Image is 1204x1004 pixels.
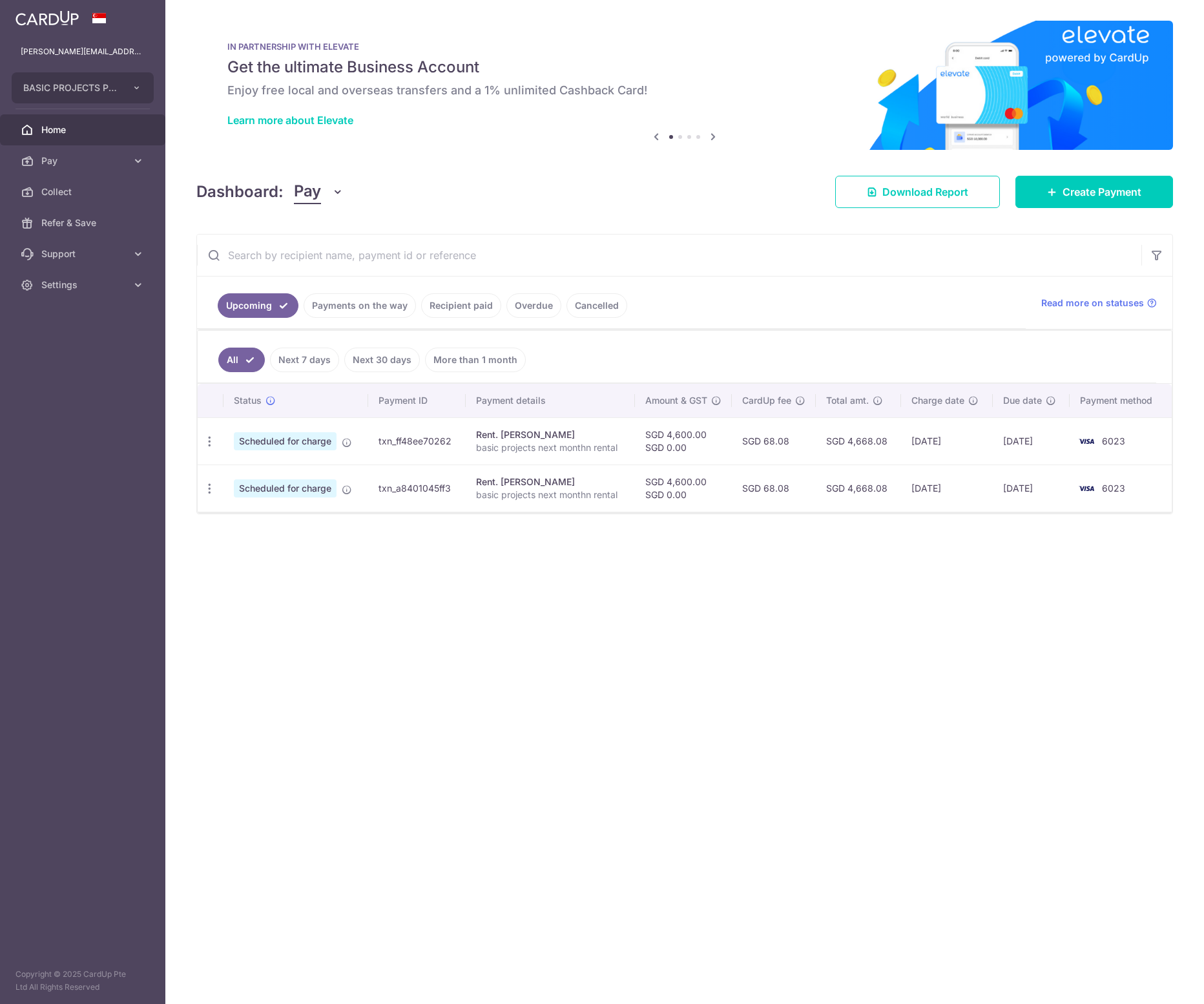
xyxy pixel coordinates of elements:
[1074,481,1099,496] img: Bank Card
[476,476,625,488] div: Rent. [PERSON_NAME]
[1015,176,1173,208] a: Create Payment
[12,72,154,103] button: BASIC PROJECTS PTE LTD
[1003,394,1042,407] span: Due date
[816,417,901,465] td: SGD 4,668.08
[41,247,127,260] span: Support
[882,184,968,200] span: Download Report
[1041,297,1157,309] a: Read more on statuses
[466,384,635,417] th: Payment details
[294,180,344,204] button: Pay
[1102,483,1125,494] span: 6023
[304,293,416,318] a: Payments on the way
[218,293,298,318] a: Upcoming
[23,81,119,94] span: BASIC PROJECTS PTE LTD
[218,348,265,372] a: All
[901,417,993,465] td: [DATE]
[41,123,127,136] span: Home
[16,10,79,26] img: CardUp
[41,216,127,229] span: Refer & Save
[1063,184,1141,200] span: Create Payment
[835,176,1000,208] a: Download Report
[476,441,625,454] p: basic projects next monthn rental
[993,465,1070,512] td: [DATE]
[227,41,1142,52] p: IN PARTNERSHIP WITH ELEVATE
[234,394,262,407] span: Status
[294,180,321,204] span: Pay
[41,185,127,198] span: Collect
[901,465,993,512] td: [DATE]
[425,348,526,372] a: More than 1 month
[196,21,1173,150] img: Renovation banner
[41,278,127,291] span: Settings
[476,428,625,441] div: Rent. [PERSON_NAME]
[368,384,466,417] th: Payment ID
[21,45,145,58] p: [PERSON_NAME][EMAIL_ADDRESS][DOMAIN_NAME]
[1102,435,1125,446] span: 6023
[368,465,466,512] td: txn_a8401045ff3
[196,180,284,204] h4: Dashboard:
[270,348,339,372] a: Next 7 days
[911,394,964,407] span: Charge date
[368,417,466,465] td: txn_ff48ee70262
[227,83,1142,98] h6: Enjoy free local and overseas transfers and a 1% unlimited Cashback Card!
[41,154,127,167] span: Pay
[234,479,337,497] span: Scheduled for charge
[1070,384,1172,417] th: Payment method
[645,394,707,407] span: Amount & GST
[826,394,869,407] span: Total amt.
[421,293,501,318] a: Recipient paid
[635,417,732,465] td: SGD 4,600.00 SGD 0.00
[635,465,732,512] td: SGD 4,600.00 SGD 0.00
[816,465,901,512] td: SGD 4,668.08
[476,488,625,501] p: basic projects next monthn rental
[1074,434,1099,449] img: Bank Card
[732,465,816,512] td: SGD 68.08
[732,417,816,465] td: SGD 68.08
[993,417,1070,465] td: [DATE]
[566,293,627,318] a: Cancelled
[1041,297,1144,309] span: Read more on statuses
[506,293,561,318] a: Overdue
[197,235,1141,276] input: Search by recipient name, payment id or reference
[227,114,353,127] a: Learn more about Elevate
[227,57,1142,78] h5: Get the ultimate Business Account
[742,394,791,407] span: CardUp fee
[234,432,337,450] span: Scheduled for charge
[344,348,420,372] a: Next 30 days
